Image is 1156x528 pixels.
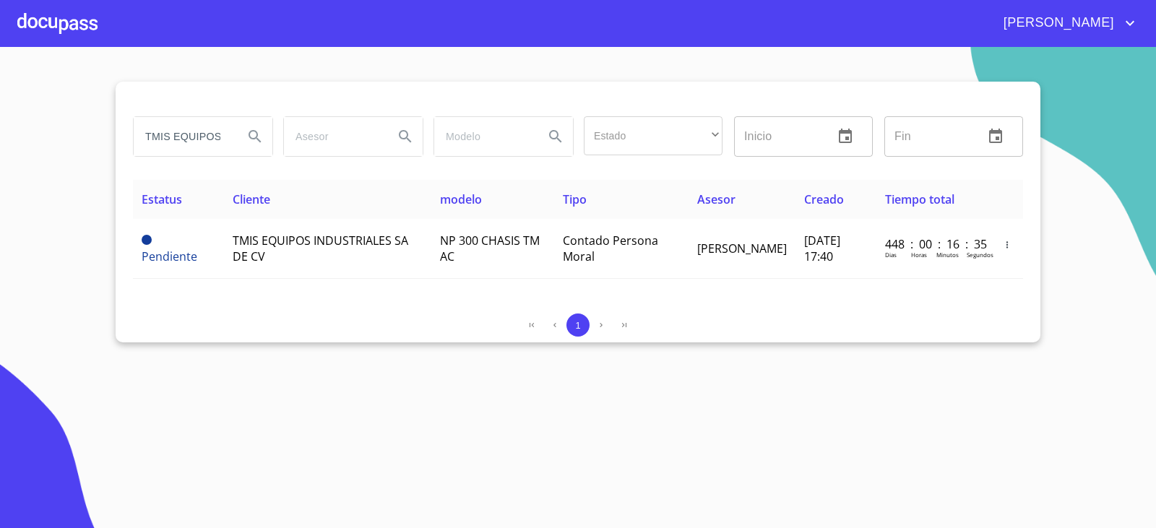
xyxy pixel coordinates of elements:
span: 1 [575,320,580,331]
p: 448 : 00 : 16 : 35 [885,236,983,252]
p: Segundos [967,251,993,259]
div: ​ [584,116,722,155]
span: Estatus [142,191,182,207]
span: Cliente [233,191,270,207]
p: Dias [885,251,897,259]
span: Tipo [563,191,587,207]
span: Tiempo total [885,191,954,207]
span: [DATE] 17:40 [804,233,840,264]
button: Search [238,119,272,154]
button: account of current user [993,12,1139,35]
span: Asesor [697,191,736,207]
span: Pendiente [142,248,197,264]
span: Contado Persona Moral [563,233,658,264]
span: modelo [440,191,482,207]
input: search [434,117,532,156]
p: Minutos [936,251,959,259]
button: Search [388,119,423,154]
span: Pendiente [142,235,152,245]
span: [PERSON_NAME] [697,241,787,256]
input: search [284,117,382,156]
span: TMIS EQUIPOS INDUSTRIALES SA DE CV [233,233,408,264]
span: NP 300 CHASIS TM AC [440,233,540,264]
input: search [134,117,232,156]
p: Horas [911,251,927,259]
span: Creado [804,191,844,207]
span: [PERSON_NAME] [993,12,1121,35]
button: 1 [566,313,590,337]
button: Search [538,119,573,154]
